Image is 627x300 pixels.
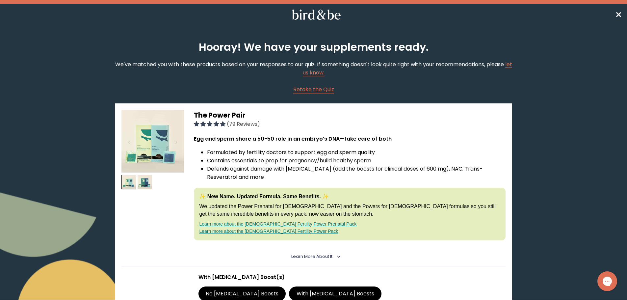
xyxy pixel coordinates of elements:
a: Learn more about the [DEMOGRAPHIC_DATA] Fertility Power Prenatal Pack [199,221,356,227]
span: The Power Pair [194,110,246,120]
a: ✕ [615,9,622,20]
img: thumbnail image [138,175,152,190]
li: Formulated by fertility doctors to support egg and sperm quality [207,148,505,156]
a: Learn more about the [DEMOGRAPHIC_DATA] Fertility Power Pack [199,229,338,234]
p: We updated the Power Prenatal for [DEMOGRAPHIC_DATA] and the Powers for [DEMOGRAPHIC_DATA] formul... [199,203,500,218]
summary: Learn More About it < [291,254,336,259]
strong: ✨ New Name. Updated Formula. Same Benefits. ✨ [199,194,329,199]
p: With [MEDICAL_DATA] Boost(s) [198,273,429,281]
li: Defends against damage with [MEDICAL_DATA] (add the boosts for clinical doses of 600 mg), NAC, Tr... [207,165,505,181]
i: < [334,255,340,258]
strong: Egg and sperm share a 50-50 role in an embryo’s DNA—take care of both [194,135,392,143]
span: Retake the Quiz [293,86,334,93]
img: thumbnail image [121,175,136,190]
span: 4.92 stars [194,120,227,128]
li: Contains essentials to prep for pregnancy/build healthy sperm [207,156,505,165]
a: Retake the Quiz [293,85,334,94]
h2: Hooray! We have your supplements ready. [195,39,433,55]
span: (79 Reviews) [227,120,260,128]
img: thumbnail image [121,110,184,173]
iframe: Gorgias live chat messenger [594,269,620,293]
a: let us know. [303,61,512,76]
span: Learn More About it [291,254,332,259]
p: We've matched you with these products based on your responses to our quiz. If something doesn't l... [115,60,512,77]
